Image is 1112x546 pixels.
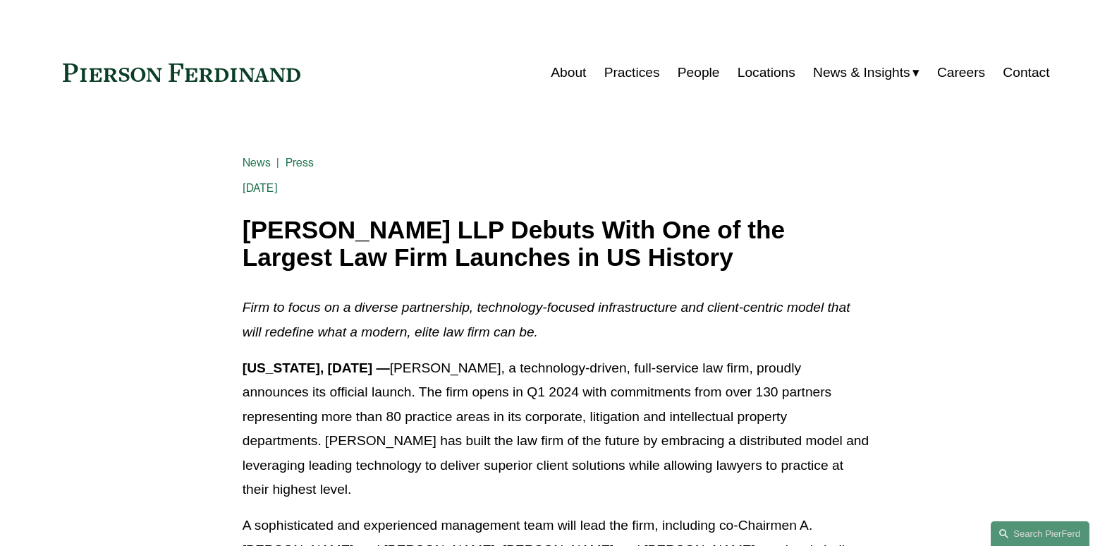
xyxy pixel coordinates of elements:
[243,300,854,339] em: Firm to focus on a diverse partnership, technology-focused infrastructure and client-centric mode...
[551,59,586,86] a: About
[286,156,314,169] a: Press
[678,59,720,86] a: People
[937,59,985,86] a: Careers
[813,61,910,85] span: News & Insights
[243,156,271,169] a: News
[243,356,869,502] p: [PERSON_NAME], a technology-driven, full-service law firm, proudly announces its official launch....
[991,521,1089,546] a: Search this site
[738,59,795,86] a: Locations
[243,181,278,195] span: [DATE]
[604,59,660,86] a: Practices
[1003,59,1049,86] a: Contact
[813,59,919,86] a: folder dropdown
[243,360,390,375] strong: [US_STATE], [DATE] —
[243,217,869,271] h1: [PERSON_NAME] LLP Debuts With One of the Largest Law Firm Launches in US History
